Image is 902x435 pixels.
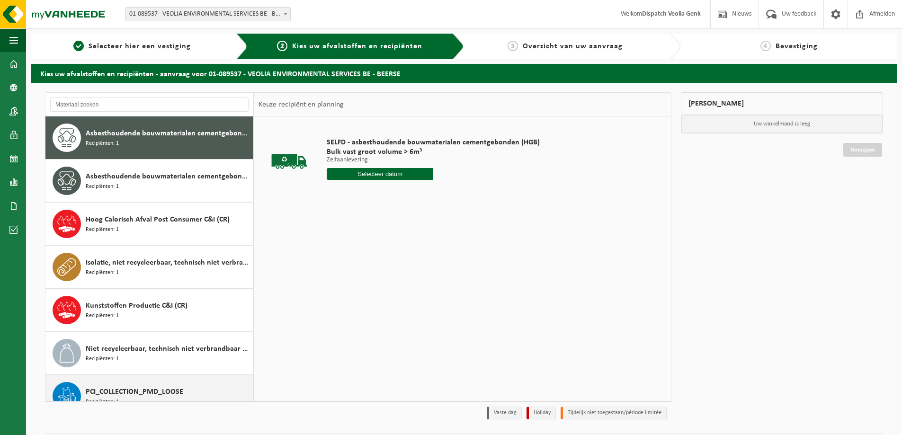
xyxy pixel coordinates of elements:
[86,355,119,364] span: Recipiënten: 1
[508,41,518,51] span: 3
[523,43,623,50] span: Overzicht van uw aanvraag
[45,160,253,203] button: Asbesthoudende bouwmaterialen cementgebonden met isolatie(hechtgebonden) Recipiënten: 1
[843,143,882,157] a: Doorgaan
[86,171,250,182] span: Asbesthoudende bouwmaterialen cementgebonden met isolatie(hechtgebonden)
[86,128,250,139] span: Asbesthoudende bouwmaterialen cementgebonden (hechtgebonden)
[681,92,884,115] div: [PERSON_NAME]
[760,41,771,51] span: 4
[86,300,188,311] span: Kunststoffen Productie C&I (CR)
[327,147,540,157] span: Bulk vast groot volume > 6m³
[277,41,287,51] span: 2
[86,225,119,234] span: Recipiënten: 1
[125,7,291,21] span: 01-089537 - VEOLIA ENVIRONMENTAL SERVICES BE - BEERSE
[45,375,253,418] button: PCI_COLLECTION_PMD_LOOSE Recipiënten: 1
[50,98,249,112] input: Materiaal zoeken
[776,43,818,50] span: Bevestiging
[327,168,433,180] input: Selecteer datum
[292,43,422,50] span: Kies uw afvalstoffen en recipiënten
[89,43,191,50] span: Selecteer hier een vestiging
[681,115,883,133] p: Uw winkelmand is leeg
[86,139,119,148] span: Recipiënten: 1
[86,311,119,320] span: Recipiënten: 1
[45,246,253,289] button: Isolatie, niet recycleerbaar, technisch niet verbrandbaar (brandbaar) Recipiënten: 1
[642,10,701,18] strong: Dispatch Veolia Genk
[45,289,253,332] button: Kunststoffen Productie C&I (CR) Recipiënten: 1
[45,116,253,160] button: Asbesthoudende bouwmaterialen cementgebonden (hechtgebonden) Recipiënten: 1
[86,214,230,225] span: Hoog Calorisch Afval Post Consumer C&I (CR)
[86,257,250,268] span: Isolatie, niet recycleerbaar, technisch niet verbrandbaar (brandbaar)
[73,41,84,51] span: 1
[487,407,522,419] li: Vaste dag
[327,138,540,147] span: SELFD - asbesthoudende bouwmaterialen cementgebonden (HGB)
[86,268,119,277] span: Recipiënten: 1
[327,157,540,163] p: Zelfaanlevering
[527,407,556,419] li: Holiday
[36,41,229,52] a: 1Selecteer hier een vestiging
[561,407,667,419] li: Tijdelijk niet toegestaan/période limitée
[86,386,183,398] span: PCI_COLLECTION_PMD_LOOSE
[86,398,119,407] span: Recipiënten: 1
[31,64,897,82] h2: Kies uw afvalstoffen en recipiënten - aanvraag voor 01-089537 - VEOLIA ENVIRONMENTAL SERVICES BE ...
[254,93,348,116] div: Keuze recipiënt en planning
[125,8,290,21] span: 01-089537 - VEOLIA ENVIRONMENTAL SERVICES BE - BEERSE
[45,203,253,246] button: Hoog Calorisch Afval Post Consumer C&I (CR) Recipiënten: 1
[86,343,250,355] span: Niet recycleerbaar, technisch niet verbrandbaar afval (brandbaar)
[45,332,253,375] button: Niet recycleerbaar, technisch niet verbrandbaar afval (brandbaar) Recipiënten: 1
[86,182,119,191] span: Recipiënten: 1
